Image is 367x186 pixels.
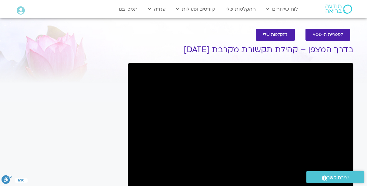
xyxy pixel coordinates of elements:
a: ההקלטות שלי [222,3,259,15]
a: יצירת קשר [306,171,364,183]
a: לספריית ה-VOD [305,29,350,41]
a: עזרה [145,3,168,15]
a: לוח שידורים [263,3,301,15]
img: תודעה בריאה [325,5,352,14]
a: תמכו בנו [116,3,141,15]
a: להקלטות שלי [256,29,295,41]
span: לספריית ה-VOD [313,32,343,37]
a: קורסים ופעילות [173,3,218,15]
span: יצירת קשר [327,174,349,182]
span: להקלטות שלי [263,32,288,37]
h1: בדרך המצפן – קהילת תקשורת מקרבת [DATE] [128,45,353,54]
